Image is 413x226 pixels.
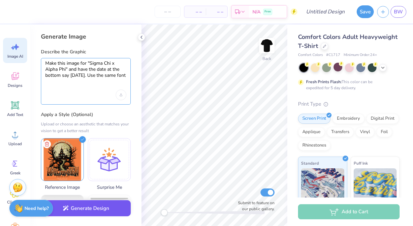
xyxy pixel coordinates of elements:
[344,52,377,58] span: Minimum Order: 24 +
[155,6,181,18] input: – –
[4,200,26,210] span: Clipart & logos
[298,52,323,58] span: Comfort Colors
[298,114,331,124] div: Screen Print
[234,200,275,212] label: Submit to feature on our public gallery.
[41,184,84,191] span: Reference Image
[298,33,398,50] span: Comfort Colors Adult Heavyweight T-Shirt
[298,127,325,137] div: Applique
[301,160,319,167] span: Standard
[306,79,342,84] strong: Fresh Prints Flash:
[260,39,274,52] img: Back
[116,90,126,100] div: Upload image
[188,8,202,15] span: – –
[354,160,368,167] span: Puff Ink
[88,184,131,191] span: Surprise Me
[45,60,126,84] textarea: Make this image for "Sigma Chi x Alpha Phi" and have the date at the bottom say [DATE]. Use the s...
[8,83,22,88] span: Designs
[161,209,168,216] div: Accessibility label
[326,52,340,58] span: # C1717
[394,8,403,16] span: BW
[252,8,260,15] span: N/A
[8,141,22,147] span: Upload
[298,100,400,108] div: Print Type
[41,138,83,181] img: Upload reference
[357,5,374,18] button: Save
[356,127,374,137] div: Vinyl
[210,8,223,15] span: – –
[327,127,354,137] div: Transfers
[24,205,49,212] strong: Need help?
[264,9,271,14] span: Free
[301,168,344,202] img: Standard
[391,6,406,18] a: BW
[298,140,331,151] div: Rhinestones
[10,170,20,176] span: Greek
[333,114,364,124] div: Embroidery
[262,56,271,62] div: Back
[41,121,131,134] div: Upload or choose an aesthetic that matches your vision to get a better result
[306,79,389,91] div: This color can be expedited for 5 day delivery.
[41,111,131,118] label: Apply a Style (Optional)
[301,5,350,18] input: Untitled Design
[376,127,392,137] div: Foil
[41,200,131,217] button: Generate Design
[366,114,399,124] div: Digital Print
[354,168,397,202] img: Puff Ink
[7,112,23,117] span: Add Text
[7,54,23,59] span: Image AI
[41,33,131,41] div: Generate Image
[41,49,131,55] label: Describe the Graphic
